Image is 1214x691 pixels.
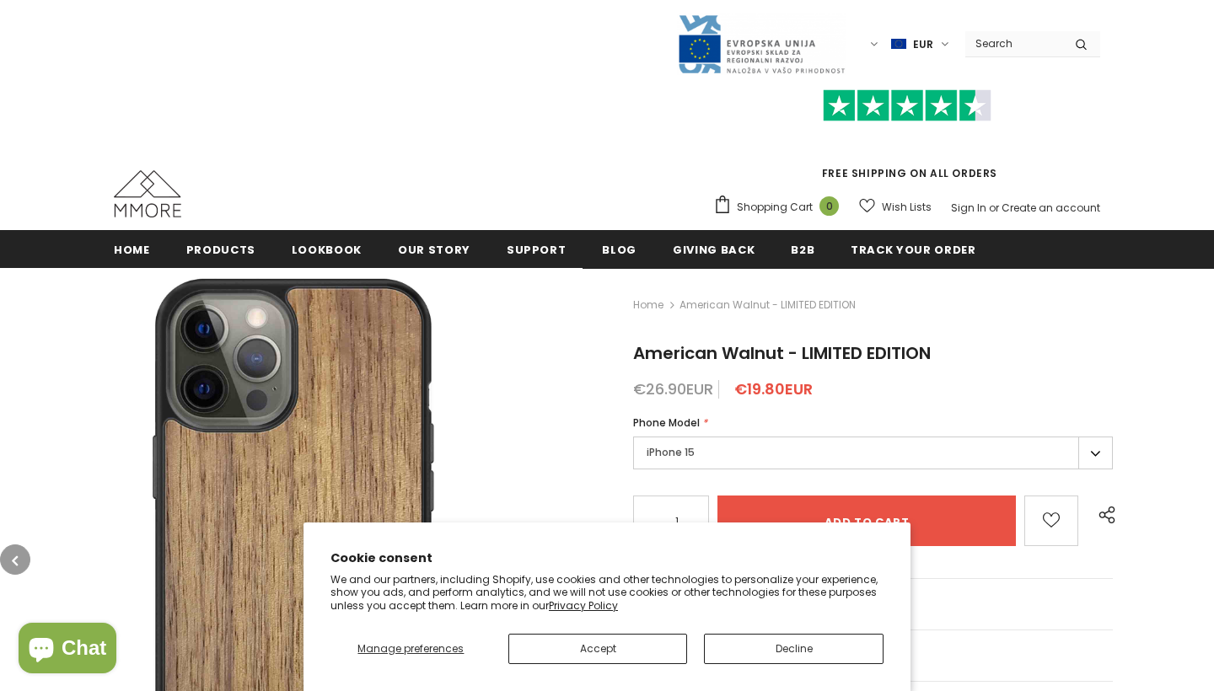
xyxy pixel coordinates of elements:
[186,242,255,258] span: Products
[737,199,813,216] span: Shopping Cart
[819,196,839,216] span: 0
[1002,201,1100,215] a: Create an account
[398,230,470,268] a: Our Story
[704,634,884,664] button: Decline
[330,634,492,664] button: Manage preferences
[186,230,255,268] a: Products
[292,230,362,268] a: Lookbook
[791,230,814,268] a: B2B
[398,242,470,258] span: Our Story
[913,36,933,53] span: EUR
[602,230,637,268] a: Blog
[114,230,150,268] a: Home
[673,230,755,268] a: Giving back
[989,201,999,215] span: or
[114,242,150,258] span: Home
[633,437,1113,469] label: iPhone 15
[713,195,847,220] a: Shopping Cart 0
[823,89,991,122] img: Trust Pilot Stars
[713,97,1100,180] span: FREE SHIPPING ON ALL ORDERS
[357,641,464,656] span: Manage preferences
[717,495,1016,546] input: Add to cart
[114,170,181,217] img: MMORE Cases
[965,31,1062,56] input: Search Site
[633,295,663,315] a: Home
[673,242,755,258] span: Giving back
[330,549,884,567] h2: Cookie consent
[633,378,713,399] span: €26.90EUR
[713,121,1100,165] iframe: Customer reviews powered by Trustpilot
[791,242,814,258] span: B2B
[13,623,121,678] inbox-online-store-chat: Shopify online store chat
[859,192,932,222] a: Wish Lists
[734,378,813,399] span: €19.80EUR
[851,242,975,258] span: Track your order
[330,573,884,613] p: We and our partners, including Shopify, use cookies and other technologies to personalize your ex...
[633,415,700,430] span: Phone Model
[633,341,931,365] span: American Walnut - LIMITED EDITION
[602,242,637,258] span: Blog
[677,36,846,51] a: Javni Razpis
[680,295,856,315] span: American Walnut - LIMITED EDITION
[508,634,688,664] button: Accept
[851,230,975,268] a: Track your order
[292,242,362,258] span: Lookbook
[882,199,932,216] span: Wish Lists
[951,201,986,215] a: Sign In
[507,230,567,268] a: support
[677,13,846,75] img: Javni Razpis
[549,598,618,613] a: Privacy Policy
[507,242,567,258] span: support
